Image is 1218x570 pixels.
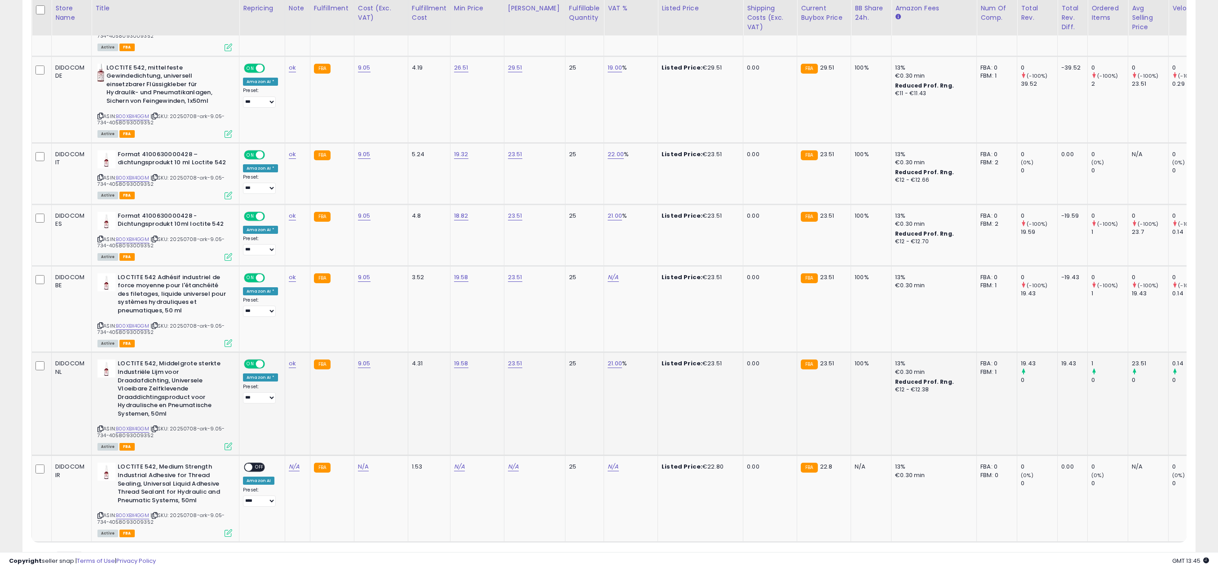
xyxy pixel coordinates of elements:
[895,471,970,479] div: €0.30 min
[1172,167,1209,175] div: 0
[119,44,135,51] span: FBA
[608,359,622,368] a: 21.00
[314,212,331,222] small: FBA
[662,150,736,158] div: €23.51
[1021,472,1033,479] small: (0%)
[801,463,817,473] small: FBA
[358,462,369,471] a: N/A
[895,463,970,471] div: 13%
[358,359,371,368] a: 9.05
[119,130,135,138] span: FBA
[243,384,278,404] div: Preset:
[895,168,954,176] b: Reduced Prof. Rng.
[454,273,468,282] a: 19.58
[77,557,115,565] a: Terms of Use
[97,463,115,481] img: 31szD8muUAL._SL40_.jpg
[608,273,618,282] a: N/A
[801,64,817,74] small: FBA
[855,150,884,158] div: 100%
[1178,220,1199,228] small: (-100%)
[119,443,135,451] span: FBA
[97,360,115,377] img: 31szD8muUAL._SL40_.jpg
[97,113,225,126] span: | SKU: 20250708-ark-9.05-734-4058093009352
[980,72,1010,80] div: FBM: 1
[1021,4,1054,22] div: Total Rev.
[97,340,118,347] span: All listings currently available for purchase on Amazon
[1091,167,1128,175] div: 0
[1027,220,1047,228] small: (-100%)
[608,64,651,72] div: %
[97,322,225,336] span: | SKU: 20250708-ark-9.05-734-4058093009352
[358,4,404,22] div: Cost (Exc. VAT)
[569,463,597,471] div: 25
[264,274,278,281] span: OFF
[569,212,597,220] div: 25
[1061,273,1081,281] div: -19.43
[97,530,118,537] span: All listings currently available for purchase on Amazon
[895,4,973,13] div: Amazon Fees
[314,4,350,13] div: Fulfillment
[1091,64,1128,72] div: 0
[245,274,256,281] span: ON
[243,487,278,507] div: Preset:
[747,212,790,220] div: 0.00
[97,425,225,438] span: | SKU: 20250708-ark-9.05-734-4058093009352
[895,360,970,368] div: 13%
[980,220,1010,228] div: FBM: 2
[1061,4,1084,32] div: Total Rev. Diff.
[119,340,135,347] span: FBA
[820,150,834,158] span: 23.51
[895,220,970,228] div: €0.30 min
[1132,64,1168,72] div: 0
[855,360,884,368] div: 100%
[243,477,274,485] div: Amazon AI
[1138,282,1158,289] small: (-100%)
[801,150,817,160] small: FBA
[1061,360,1081,368] div: 19.43
[412,273,443,281] div: 3.52
[855,4,887,22] div: BB Share 24h.
[97,273,232,346] div: ASIN:
[97,360,232,449] div: ASIN:
[264,212,278,220] span: OFF
[747,360,790,368] div: 0.00
[820,359,834,368] span: 23.51
[119,253,135,261] span: FBA
[412,64,443,72] div: 4.19
[118,150,227,169] b: Format 4100630000428 – dichtungsprodukt 10 ml Loctite 542
[97,443,118,451] span: All listings currently available for purchase on Amazon
[1172,4,1205,13] div: Velocity
[747,463,790,471] div: 0.00
[608,212,651,220] div: %
[243,78,278,86] div: Amazon AI *
[243,4,281,13] div: Repricing
[747,150,790,158] div: 0.00
[1132,80,1168,88] div: 23.51
[895,64,970,72] div: 13%
[55,4,88,22] div: Store Name
[243,287,278,295] div: Amazon AI *
[97,64,232,137] div: ASIN:
[1091,376,1128,384] div: 0
[662,462,702,471] b: Listed Price:
[412,212,443,220] div: 4.8
[508,4,561,13] div: [PERSON_NAME]
[243,174,278,194] div: Preset:
[1172,557,1209,565] span: 2025-10-8 13:45 GMT
[95,4,235,13] div: Title
[97,236,225,249] span: | SKU: 20250708-ark-9.05-734-4058093009352
[980,360,1010,368] div: FBA: 0
[747,273,790,281] div: 0.00
[118,212,227,231] b: Format 4100630000428 - Dichtungsprodukt 10ml loctite 542
[118,273,227,317] b: LOCTITE 542 Adhésif industriel de force moyenne pour l'étanchéité des filetages, liquide universe...
[1021,159,1033,166] small: (0%)
[980,4,1013,22] div: Num of Comp.
[9,557,156,566] div: seller snap | |
[55,64,84,80] div: DIDOCOM DE
[855,463,884,471] div: N/A
[895,368,970,376] div: €0.30 min
[1021,376,1057,384] div: 0
[116,174,149,182] a: B00XBX4GGM
[569,273,597,281] div: 25
[243,373,278,381] div: Amazon AI *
